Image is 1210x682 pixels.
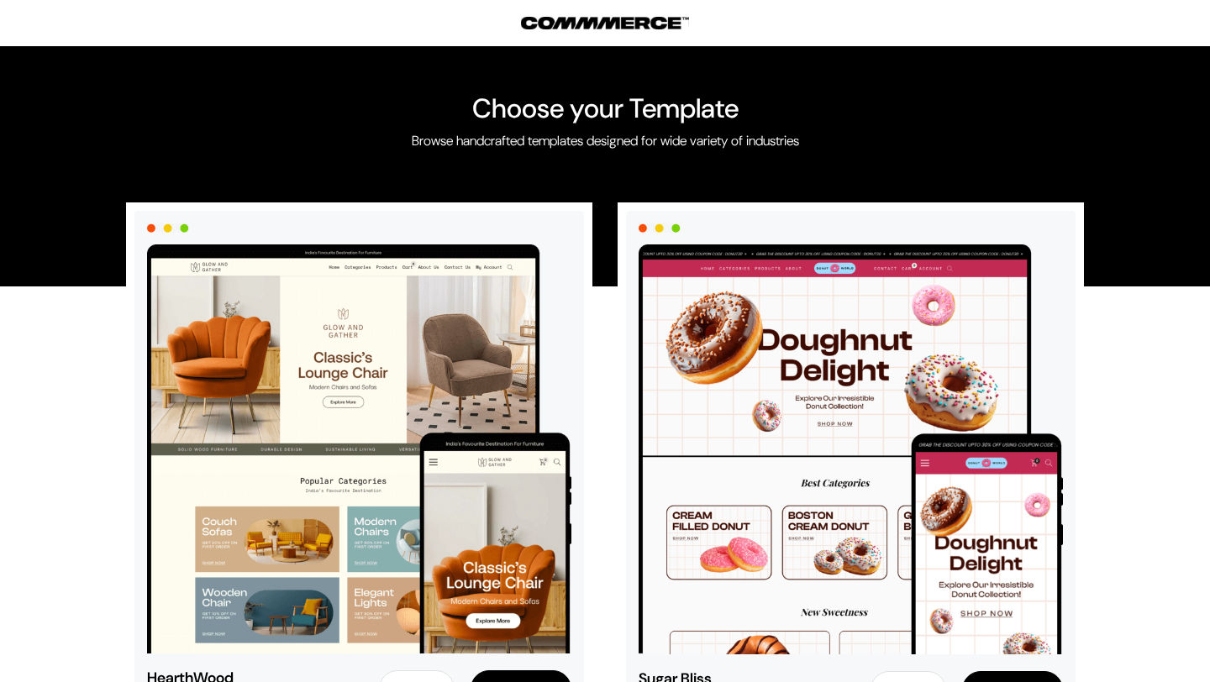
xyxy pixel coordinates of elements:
[147,244,571,653] img: hearthwood.png
[521,17,689,29] img: COMMMERCE
[13,131,1197,151] p: Browse handcrafted templates designed for wide variety of industries
[13,92,1197,124] h2: Choose your Template
[639,244,1063,654] img: sugar-bliss.png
